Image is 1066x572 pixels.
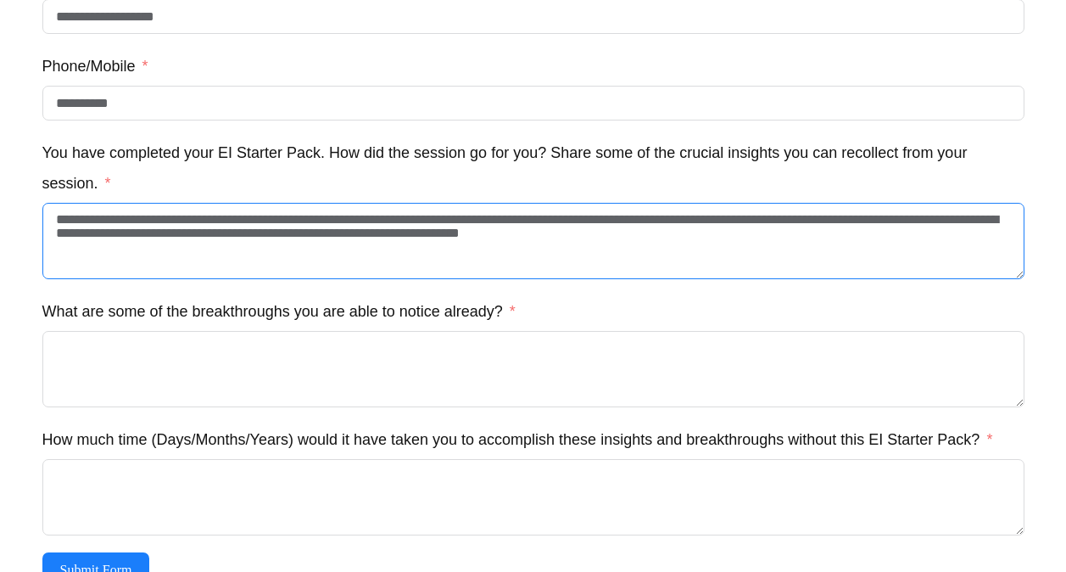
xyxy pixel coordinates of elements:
[42,86,1024,121] input: Phone/Mobile
[42,51,148,81] label: Phone/Mobile
[42,331,1024,407] textarea: What are some of the breakthroughs you are able to notice already?
[42,296,516,327] label: What are some of the breakthroughs you are able to notice already?
[42,459,1024,536] textarea: How much time (Days/Months/Years) would it have taken you to accomplish these insights and breakt...
[42,424,993,455] label: How much time (Days/Months/Years) would it have taken you to accomplish these insights and breakt...
[42,137,1024,199] label: You have completed your EI Starter Pack. How did the session go for you? Share some of the crucia...
[42,203,1024,279] textarea: You have completed your EI Starter Pack. How did the session go for you? Share some of the crucia...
